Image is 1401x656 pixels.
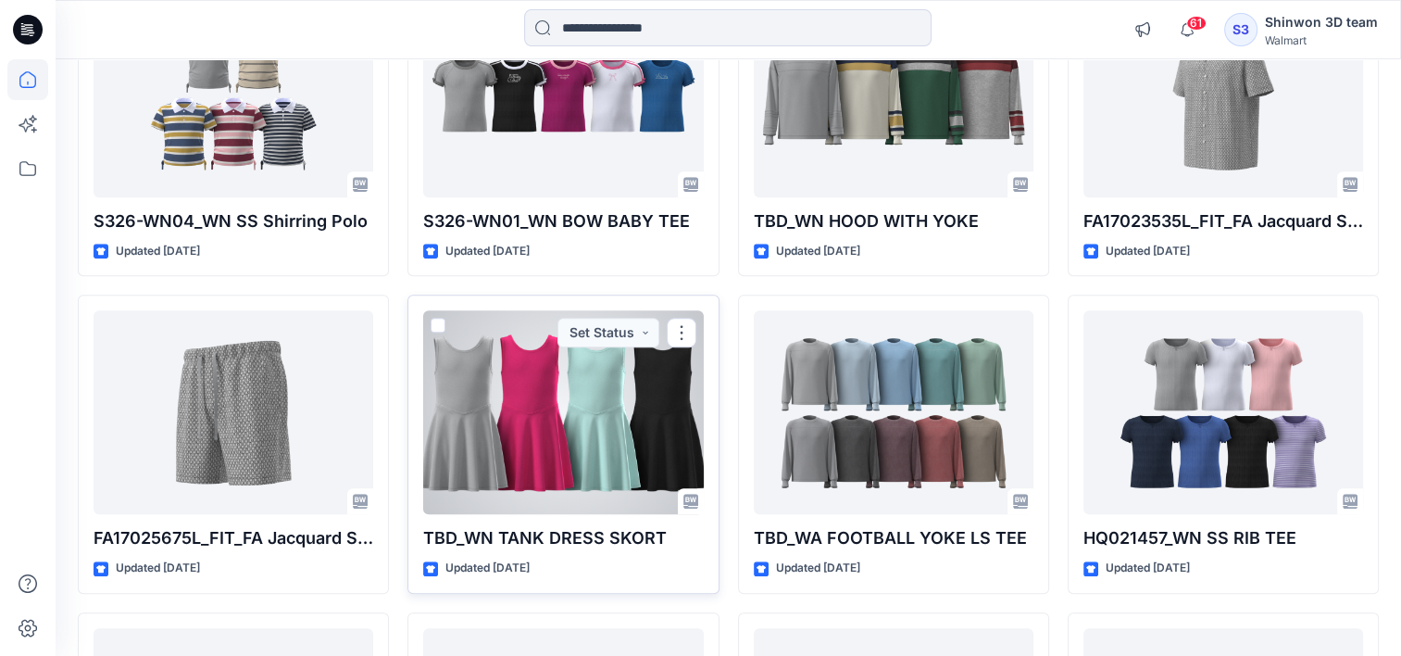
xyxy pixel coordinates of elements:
[423,208,703,234] p: S326-WN01_WN BOW BABY TEE
[1106,559,1190,578] p: Updated [DATE]
[776,559,860,578] p: Updated [DATE]
[1265,11,1378,33] div: Shinwon 3D team
[94,208,373,234] p: S326-WN04_WN SS Shirring Polo
[423,310,703,514] a: TBD_WN TANK DRESS SKORT
[94,525,373,551] p: FA17025675L_FIT_FA Jacquard Short
[776,242,860,261] p: Updated [DATE]
[94,310,373,514] a: FA17025675L_FIT_FA Jacquard Short
[1224,13,1257,46] div: S3
[116,242,200,261] p: Updated [DATE]
[1083,525,1363,551] p: HQ021457_WN SS RIB TEE
[1106,242,1190,261] p: Updated [DATE]
[754,310,1033,514] a: TBD_WA FOOTBALL YOKE LS TEE
[445,242,530,261] p: Updated [DATE]
[1265,33,1378,47] div: Walmart
[423,525,703,551] p: TBD_WN TANK DRESS SKORT
[1083,310,1363,514] a: HQ021457_WN SS RIB TEE
[754,525,1033,551] p: TBD_WA FOOTBALL YOKE LS TEE
[1083,208,1363,234] p: FA17023535L_FIT_FA Jacquard Shirt
[754,208,1033,234] p: TBD_WN HOOD WITH YOKE
[445,559,530,578] p: Updated [DATE]
[1186,16,1207,31] span: 61
[116,559,200,578] p: Updated [DATE]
